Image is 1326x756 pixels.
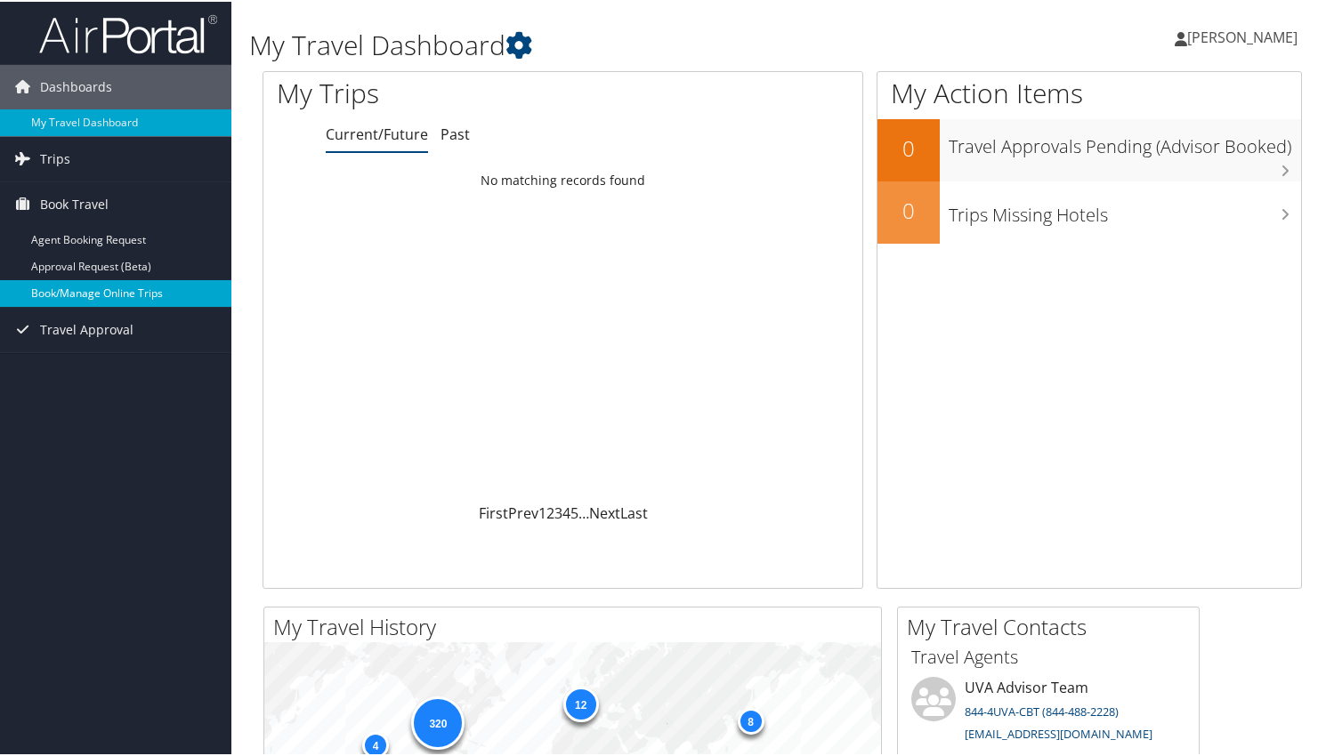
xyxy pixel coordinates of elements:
a: Last [620,502,648,521]
h1: My Travel Dashboard [249,25,960,62]
a: Past [441,123,470,142]
a: 1 [538,502,546,521]
h1: My Action Items [877,73,1301,110]
a: 3 [554,502,562,521]
div: 320 [411,695,465,748]
a: First [479,502,508,521]
a: Current/Future [326,123,428,142]
h2: My Travel History [273,610,881,640]
span: Book Travel [40,181,109,225]
span: [PERSON_NAME] [1187,26,1298,45]
div: 8 [737,706,764,733]
span: Trips [40,135,70,180]
a: [PERSON_NAME] [1175,9,1315,62]
a: 0Trips Missing Hotels [877,180,1301,242]
a: 5 [570,502,578,521]
a: Prev [508,502,538,521]
td: No matching records found [263,163,862,195]
img: airportal-logo.png [39,12,217,53]
span: … [578,502,589,521]
h2: 0 [877,132,940,162]
div: 4 [362,729,389,756]
span: Dashboards [40,63,112,108]
h1: My Trips [277,73,600,110]
a: 0Travel Approvals Pending (Advisor Booked) [877,117,1301,180]
span: Travel Approval [40,306,133,350]
a: 2 [546,502,554,521]
li: UVA Advisor Team [902,675,1194,748]
a: 844-4UVA-CBT (844-488-2228) [965,702,1119,718]
h3: Travel Approvals Pending (Advisor Booked) [949,124,1301,157]
a: 4 [562,502,570,521]
a: Next [589,502,620,521]
a: [EMAIL_ADDRESS][DOMAIN_NAME] [965,724,1152,740]
h2: 0 [877,194,940,224]
h2: My Travel Contacts [907,610,1199,640]
div: 12 [562,684,598,720]
h3: Travel Agents [911,643,1185,668]
h3: Trips Missing Hotels [949,192,1301,226]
